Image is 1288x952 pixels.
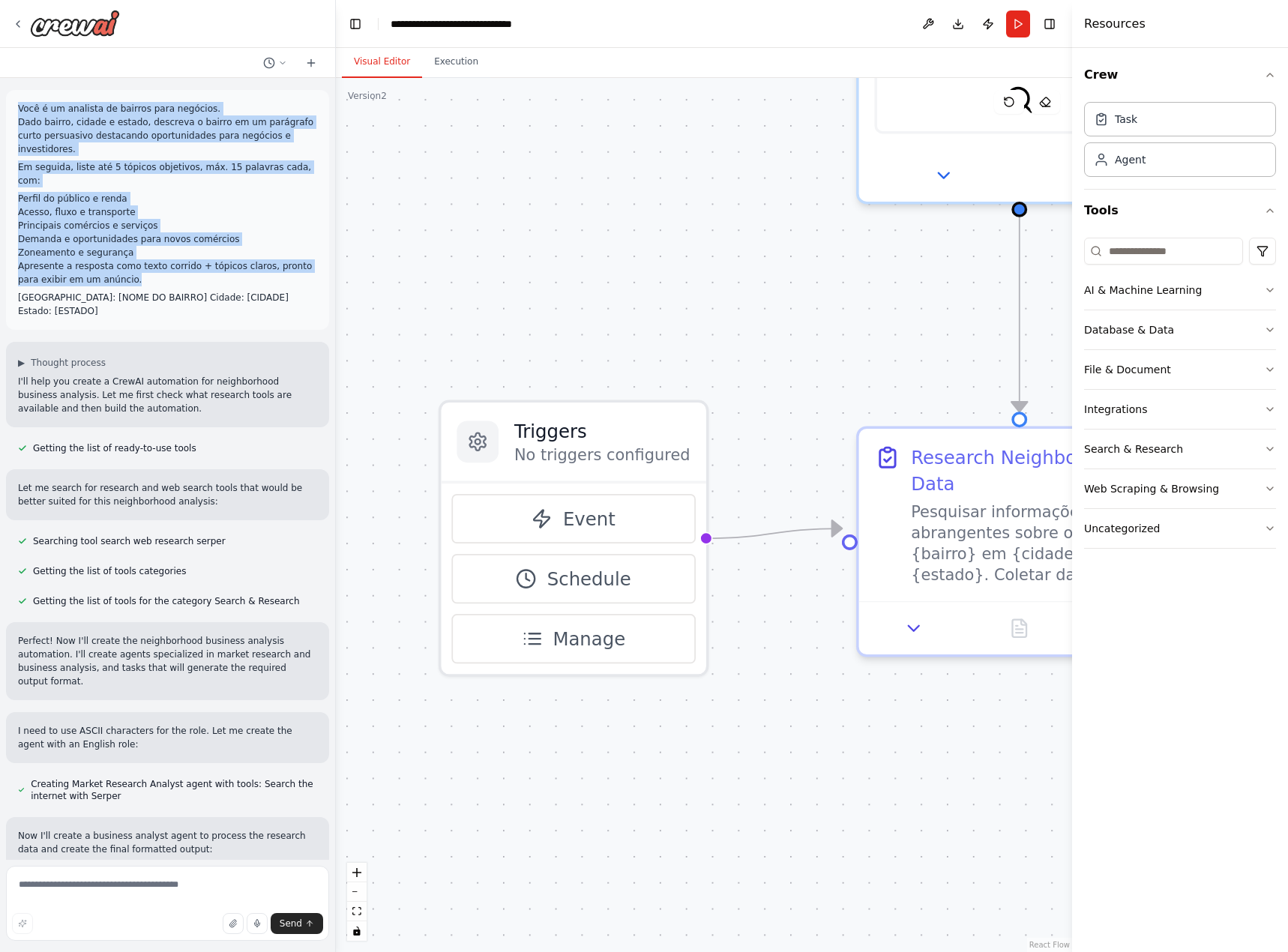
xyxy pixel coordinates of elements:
span: Thought process [31,357,106,369]
h3: Triggers [514,418,690,445]
div: Pesquisar informações abrangentes sobre o bairro {bairro} em {cidade}, {estado}. Coletar dados so... [911,501,1164,585]
div: TriggersNo triggers configuredEventScheduleManage [439,400,708,677]
a: React Flow attribution [1029,941,1070,949]
p: Zoneamento e segurança [18,246,317,259]
p: No triggers configured [514,445,690,466]
p: Acesso, fluxo e transporte [18,205,317,219]
button: AI & Machine Learning [1084,271,1276,310]
span: Getting the list of tools for the category Search & Research [33,595,300,607]
button: Integrations [1084,390,1276,429]
p: Apresente a resposta como texto corrido + tópicos claros, pronto para exibir em um anúncio. [18,259,317,286]
div: Crew [1084,96,1276,189]
button: Crew [1084,54,1276,96]
img: SerperDevTool [1004,84,1035,115]
span: Send [280,918,302,930]
p: Você é um analista de bairros para negócios. [18,102,317,115]
p: Let me search for research and web search tools that would be better suited for this neighborhood... [18,481,317,508]
span: Schedule [547,566,631,592]
button: Schedule [451,554,695,603]
span: ▶ [18,357,25,369]
button: Database & Data [1084,310,1276,349]
span: Event [563,506,616,532]
span: Creating Market Research Analyst agent with tools: Search the internet with Serper [31,778,317,802]
button: zoom out [347,882,367,902]
div: React Flow controls [347,863,367,941]
g: Edge from triggers to dbc431f2-e1fd-4176-b0b4-1529787cc403 [703,516,842,552]
div: File & Document [1084,362,1171,377]
div: Research Neighborhood Data [911,445,1164,497]
button: File & Document [1084,350,1276,389]
button: Manage [451,614,695,663]
button: Send [271,913,323,934]
div: Integrations [1084,402,1147,417]
nav: breadcrumb [391,16,547,31]
span: Searching tool search web research serper [33,535,226,547]
button: Web Scraping & Browsing [1084,469,1276,508]
div: Version 2 [348,90,387,102]
p: Demanda e oportunidades para novos comércios [18,232,317,246]
p: Principais comércios e serviços [18,219,317,232]
button: Upload files [223,913,244,934]
span: Getting the list of tools categories [33,565,186,577]
div: Task [1115,112,1137,127]
button: ▶Thought process [18,357,106,369]
div: Research Neighborhood DataPesquisar informações abrangentes sobre o bairro {bairro} em {cidade}, ... [856,426,1182,657]
p: Em seguida, liste até 5 tópicos objetivos, máx. 15 palavras cada, com: [18,160,317,187]
button: Hide right sidebar [1039,13,1060,34]
button: Improve this prompt [12,913,33,934]
img: Logo [30,10,120,37]
button: No output available [964,612,1074,644]
button: zoom in [347,863,367,882]
g: Edge from d9ebc39f-e3fa-4121-b920-e053e29ca32d to dbc431f2-e1fd-4176-b0b4-1529787cc403 [1006,217,1032,412]
button: Open in side panel [1022,160,1170,191]
div: Search & Research [1084,442,1183,457]
button: Click to speak your automation idea [247,913,268,934]
button: Uncategorized [1084,509,1276,548]
p: [GEOGRAPHIC_DATA]: [NOME DO BAIRRO] Cidade: [CIDADE] Estado: [ESTADO] [18,291,317,318]
div: Uncategorized [1084,521,1160,536]
h4: Resources [1084,15,1146,33]
button: Start a new chat [299,54,323,72]
p: I need to use ASCII characters for the role. Let me create the agent with an English role: [18,724,317,751]
div: Agent [1115,152,1146,167]
button: Switch to previous chat [257,54,293,72]
p: Now I'll create a business analyst agent to process the research data and create the final format... [18,829,317,856]
p: Perfect! Now I'll create the neighborhood business analysis automation. I'll create agents specia... [18,634,317,688]
button: Event [451,494,695,543]
button: Hide left sidebar [345,13,366,34]
p: I'll help you create a CrewAI automation for neighborhood business analysis. Let me first check w... [18,375,317,415]
button: Visual Editor [342,46,422,78]
p: Perfil do público e renda [18,192,317,205]
span: Getting the list of ready-to-use tools [33,442,196,454]
div: Web Scraping & Browsing [1084,481,1219,496]
div: AI & Machine Learning [1084,283,1202,298]
button: Tools [1084,190,1276,232]
button: fit view [347,902,367,921]
button: toggle interactivity [347,921,367,941]
p: Dado bairro, cidade e estado, descreva o bairro em um parágrafo curto persuasivo destacando oport... [18,115,317,156]
span: Manage [553,626,625,652]
button: Search & Research [1084,430,1276,469]
button: Execution [422,46,490,78]
div: Database & Data [1084,322,1174,337]
div: Tools [1084,232,1276,561]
